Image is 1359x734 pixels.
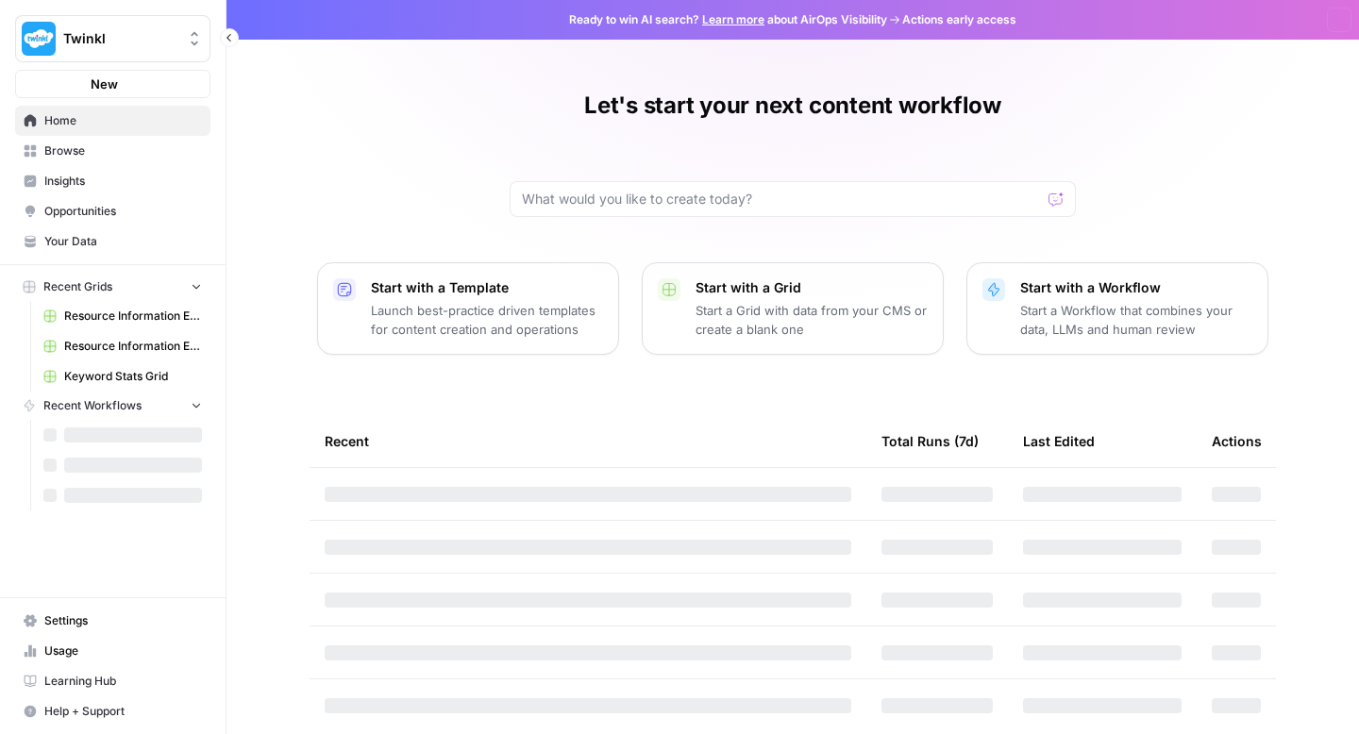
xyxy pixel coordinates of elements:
[15,636,210,666] a: Usage
[325,415,851,467] div: Recent
[966,262,1268,355] button: Start with a WorkflowStart a Workflow that combines your data, LLMs and human review
[1023,415,1095,467] div: Last Edited
[642,262,944,355] button: Start with a GridStart a Grid with data from your CMS or create a blank one
[64,308,202,325] span: Resource Information Extraction and Descriptions
[15,70,210,98] button: New
[696,278,928,297] p: Start with a Grid
[15,226,210,257] a: Your Data
[584,91,1001,121] h1: Let's start your next content workflow
[35,301,210,331] a: Resource Information Extraction and Descriptions
[15,15,210,62] button: Workspace: Twinkl
[64,338,202,355] span: Resource Information Extraction Grid (1)
[317,262,619,355] button: Start with a TemplateLaunch best-practice driven templates for content creation and operations
[1020,301,1252,339] p: Start a Workflow that combines your data, LLMs and human review
[44,142,202,159] span: Browse
[44,642,202,659] span: Usage
[44,233,202,250] span: Your Data
[44,173,202,190] span: Insights
[44,703,202,720] span: Help + Support
[569,11,887,28] span: Ready to win AI search? about AirOps Visibility
[902,11,1016,28] span: Actions early access
[64,368,202,385] span: Keyword Stats Grid
[1212,415,1262,467] div: Actions
[696,301,928,339] p: Start a Grid with data from your CMS or create a blank one
[44,112,202,129] span: Home
[43,397,142,414] span: Recent Workflows
[702,12,764,26] a: Learn more
[15,196,210,226] a: Opportunities
[15,392,210,420] button: Recent Workflows
[35,361,210,392] a: Keyword Stats Grid
[44,673,202,690] span: Learning Hub
[91,75,118,93] span: New
[15,273,210,301] button: Recent Grids
[15,106,210,136] a: Home
[15,666,210,696] a: Learning Hub
[43,278,112,295] span: Recent Grids
[522,190,1041,209] input: What would you like to create today?
[881,415,979,467] div: Total Runs (7d)
[44,203,202,220] span: Opportunities
[22,22,56,56] img: Twinkl Logo
[1020,278,1252,297] p: Start with a Workflow
[371,301,603,339] p: Launch best-practice driven templates for content creation and operations
[44,612,202,629] span: Settings
[35,331,210,361] a: Resource Information Extraction Grid (1)
[371,278,603,297] p: Start with a Template
[63,29,177,48] span: Twinkl
[15,696,210,726] button: Help + Support
[15,606,210,636] a: Settings
[15,166,210,196] a: Insights
[15,136,210,166] a: Browse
